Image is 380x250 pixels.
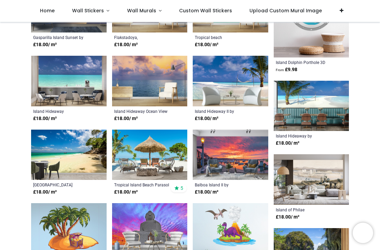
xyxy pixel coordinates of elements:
[114,189,138,196] strong: £ 18.00 / m²
[31,130,107,180] img: Bamboo Island Thailand Beach Wall Mural Wallpaper
[274,81,349,131] img: Island Hideaway Wall Mural by Sean Davey
[276,214,299,221] strong: £ 18.00 / m²
[249,7,322,14] span: Upload Custom Mural Image
[72,7,104,14] span: Wall Stickers
[276,60,333,65] a: Island Dolphin Porthole 3D
[114,108,171,114] a: Island Hideaway Ocean View by [PERSON_NAME]
[276,140,299,147] strong: £ 18.00 / m²
[33,189,57,196] strong: £ 18.00 / m²
[180,185,183,191] span: 5
[274,154,349,205] img: Island of Philae Nubia Wall Mural Artist David Roberts
[33,115,57,122] strong: £ 18.00 / m²
[179,7,232,14] span: Custom Wall Stickers
[193,56,268,106] img: Island Hideaway II Wall Mural by Sean Davey
[33,35,90,40] a: Gasparilla Island Sunset by [PERSON_NAME]
[195,115,218,122] strong: £ 18.00 / m²
[276,66,297,73] strong: £ 9.98
[195,35,252,40] a: Tropical beach [GEOGRAPHIC_DATA] Wallpaper
[193,130,268,180] img: Balboa Island II Wall Mural by Sean Davey
[114,115,138,122] strong: £ 18.00 / m²
[33,182,90,187] a: [GEOGRAPHIC_DATA] [GEOGRAPHIC_DATA] Beach Wallpaper
[353,223,373,243] iframe: Brevo live chat
[31,56,107,106] img: Island Hideaway Ocean Beach Wall Mural by Sean Davey
[195,41,218,48] strong: £ 18.00 / m²
[276,68,284,72] span: From
[114,35,171,40] a: Flakstadoya, [GEOGRAPHIC_DATA] by [PERSON_NAME]
[33,108,90,114] a: Island Hideaway [GEOGRAPHIC_DATA] by [PERSON_NAME]
[127,7,156,14] span: Wall Murals
[112,130,188,180] img: Tropical Island Beach Parasol Wall Mural Wallpaper
[114,182,171,187] a: Tropical Island Beach Parasol Wallpaper
[33,41,57,48] strong: £ 18.00 / m²
[114,41,138,48] strong: £ 18.00 / m²
[112,56,188,106] img: Island Hideaway Ocean View Wall Mural by Sean Davey
[40,7,55,14] span: Home
[276,133,333,139] a: Island Hideaway by [PERSON_NAME]
[276,207,333,212] a: Island of Philae [PERSON_NAME] Artist [PERSON_NAME]
[195,108,252,114] a: Island Hideaway II by [PERSON_NAME]
[195,189,218,196] strong: £ 18.00 / m²
[195,182,252,187] a: Balboa Island II by [PERSON_NAME]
